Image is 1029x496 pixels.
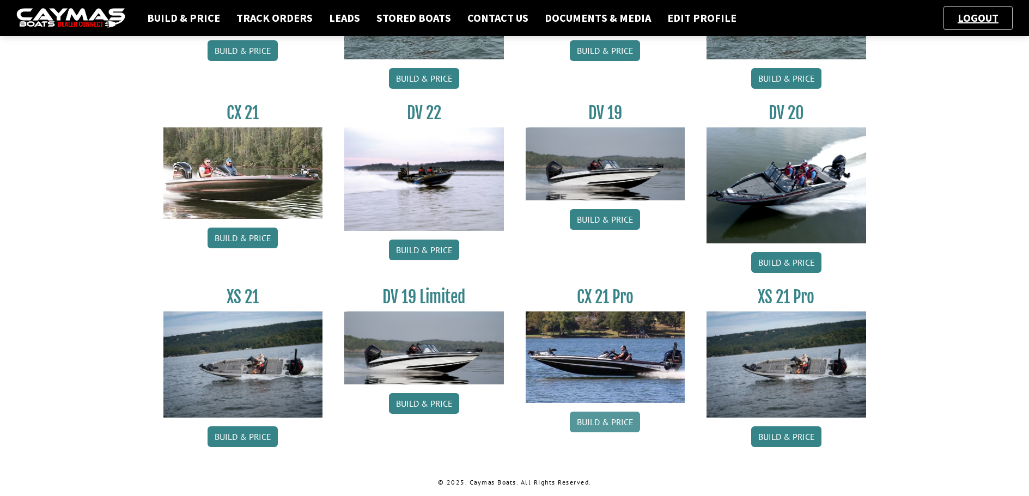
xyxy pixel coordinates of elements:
[662,11,742,25] a: Edit Profile
[163,103,323,123] h3: CX 21
[707,287,866,307] h3: XS 21 Pro
[570,412,640,432] a: Build & Price
[751,68,821,89] a: Build & Price
[751,252,821,273] a: Build & Price
[526,127,685,200] img: dv-19-ban_from_website_for_caymas_connect.png
[208,228,278,248] a: Build & Price
[707,103,866,123] h3: DV 20
[344,103,504,123] h3: DV 22
[707,311,866,418] img: XS_21_thumbnail.jpg
[389,68,459,89] a: Build & Price
[751,426,821,447] a: Build & Price
[208,426,278,447] a: Build & Price
[371,11,456,25] a: Stored Boats
[231,11,318,25] a: Track Orders
[526,311,685,403] img: CX-21Pro_thumbnail.jpg
[389,240,459,260] a: Build & Price
[16,8,125,28] img: caymas-dealer-connect-2ed40d3bc7270c1d8d7ffb4b79bf05adc795679939227970def78ec6f6c03838.gif
[389,393,459,414] a: Build & Price
[570,209,640,230] a: Build & Price
[539,11,656,25] a: Documents & Media
[324,11,366,25] a: Leads
[344,311,504,384] img: dv-19-ban_from_website_for_caymas_connect.png
[707,127,866,243] img: DV_20_from_website_for_caymas_connect.png
[163,287,323,307] h3: XS 21
[526,287,685,307] h3: CX 21 Pro
[570,40,640,61] a: Build & Price
[163,127,323,219] img: CX21_thumb.jpg
[462,11,534,25] a: Contact Us
[526,103,685,123] h3: DV 19
[208,40,278,61] a: Build & Price
[163,311,323,418] img: XS_21_thumbnail.jpg
[952,11,1004,25] a: Logout
[344,287,504,307] h3: DV 19 Limited
[142,11,226,25] a: Build & Price
[344,127,504,231] img: DV22_original_motor_cropped_for_caymas_connect.jpg
[163,477,866,487] p: © 2025. Caymas Boats. All Rights Reserved.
